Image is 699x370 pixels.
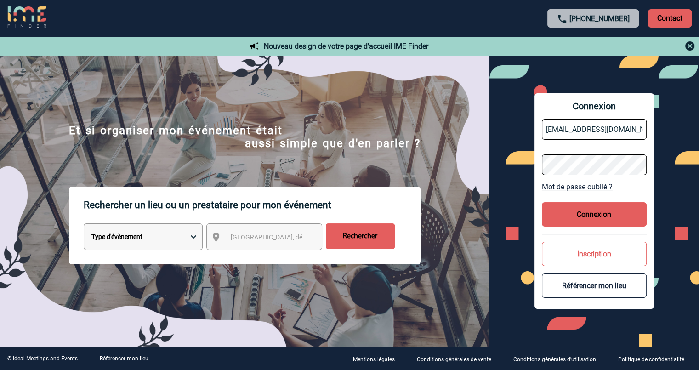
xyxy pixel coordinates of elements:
p: Contact [648,9,692,28]
p: Conditions générales de vente [417,356,491,363]
a: Référencer mon lieu [100,355,148,362]
p: Rechercher un lieu ou un prestataire pour mon événement [84,187,421,223]
span: Connexion [542,101,647,112]
span: [GEOGRAPHIC_DATA], département, région... [231,233,358,241]
p: Politique de confidentialité [618,356,684,363]
p: Mentions légales [353,356,395,363]
input: Rechercher [326,223,395,249]
img: call-24-px.png [557,13,568,24]
button: Référencer mon lieu [542,273,647,298]
a: Politique de confidentialité [611,354,699,363]
input: Email * [542,119,647,140]
p: Conditions générales d'utilisation [513,356,596,363]
button: Inscription [542,242,647,266]
a: Mentions légales [346,354,409,363]
a: Conditions générales de vente [409,354,506,363]
a: [PHONE_NUMBER] [569,14,630,23]
div: © Ideal Meetings and Events [7,355,78,362]
a: Conditions générales d'utilisation [506,354,611,363]
a: Mot de passe oublié ? [542,182,647,191]
button: Connexion [542,202,647,227]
